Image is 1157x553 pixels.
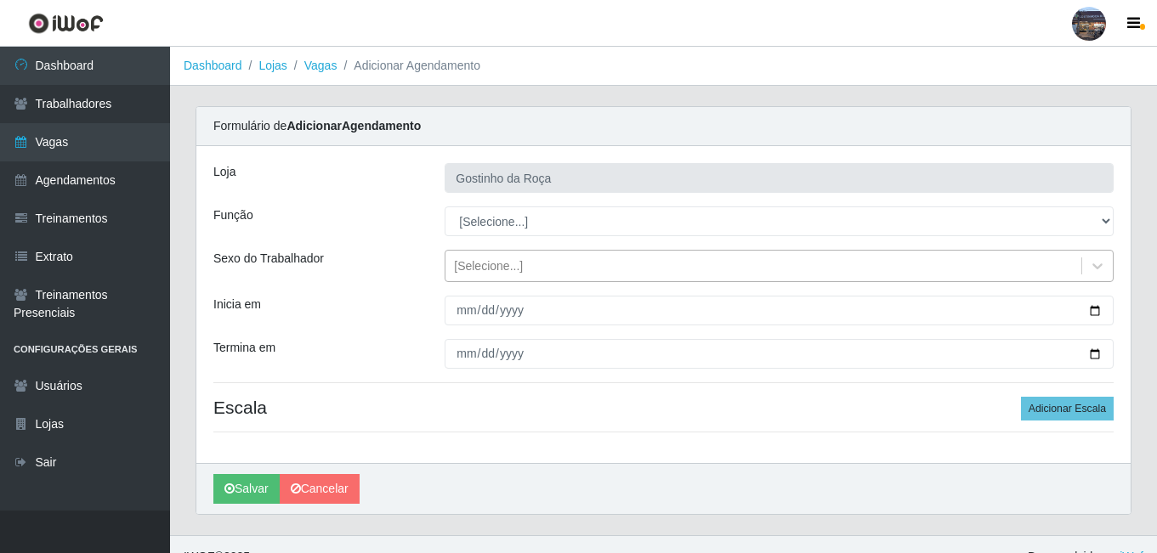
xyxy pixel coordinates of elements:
[213,206,253,224] label: Função
[258,59,286,72] a: Lojas
[304,59,337,72] a: Vagas
[28,13,104,34] img: CoreUI Logo
[1021,397,1114,420] button: Adicionar Escala
[445,339,1114,369] input: 00/00/0000
[213,339,275,357] label: Termina em
[280,474,360,504] a: Cancelar
[196,107,1131,146] div: Formulário de
[213,397,1114,418] h4: Escala
[286,119,421,133] strong: Adicionar Agendamento
[213,296,261,313] label: Inicia em
[337,57,480,75] li: Adicionar Agendamento
[445,296,1114,325] input: 00/00/0000
[213,163,235,181] label: Loja
[213,250,324,268] label: Sexo do Trabalhador
[213,474,280,504] button: Salvar
[454,257,523,275] div: [Selecione...]
[184,59,242,72] a: Dashboard
[170,47,1157,86] nav: breadcrumb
